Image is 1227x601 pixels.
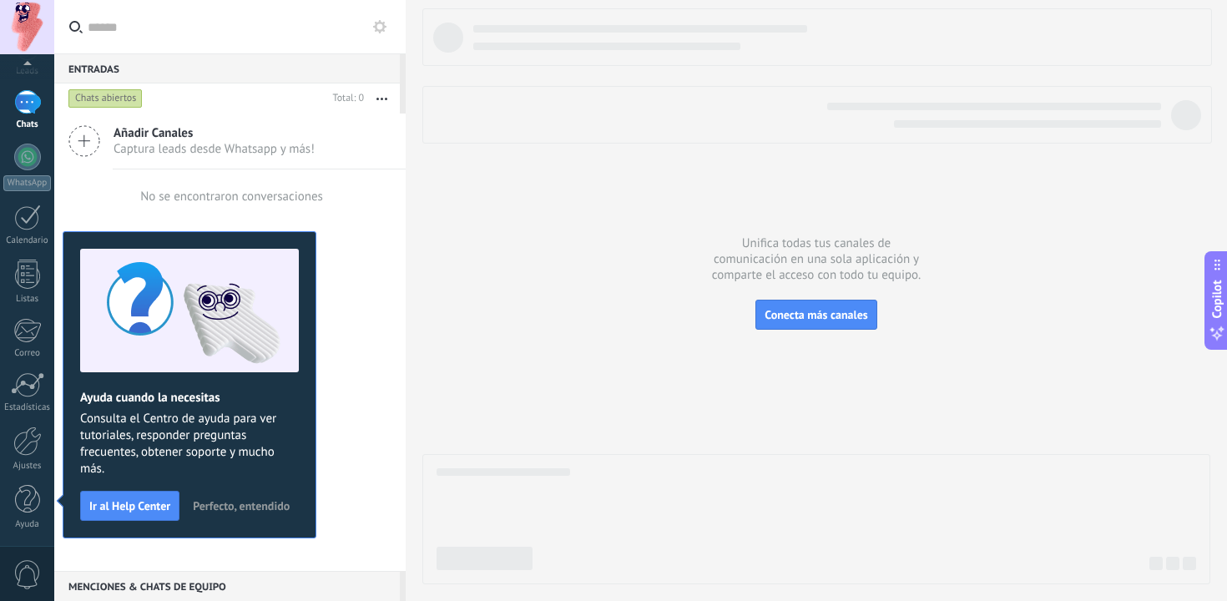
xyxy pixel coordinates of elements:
[755,300,876,330] button: Conecta más canales
[3,175,51,191] div: WhatsApp
[3,235,52,246] div: Calendario
[1209,280,1225,319] span: Copilot
[3,402,52,413] div: Estadísticas
[114,141,315,157] span: Captura leads desde Whatsapp y más!
[54,571,400,601] div: Menciones & Chats de equipo
[3,294,52,305] div: Listas
[140,189,323,205] div: No se encontraron conversaciones
[3,519,52,530] div: Ayuda
[114,125,315,141] span: Añadir Canales
[80,491,179,521] button: Ir al Help Center
[185,493,297,518] button: Perfecto, entendido
[89,500,170,512] span: Ir al Help Center
[54,53,400,83] div: Entradas
[3,119,52,130] div: Chats
[3,348,52,359] div: Correo
[3,461,52,472] div: Ajustes
[68,88,143,109] div: Chats abiertos
[765,307,867,322] span: Conecta más canales
[326,90,364,107] div: Total: 0
[80,411,299,477] span: Consulta el Centro de ayuda para ver tutoriales, responder preguntas frecuentes, obtener soporte ...
[193,500,290,512] span: Perfecto, entendido
[80,390,299,406] h2: Ayuda cuando la necesitas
